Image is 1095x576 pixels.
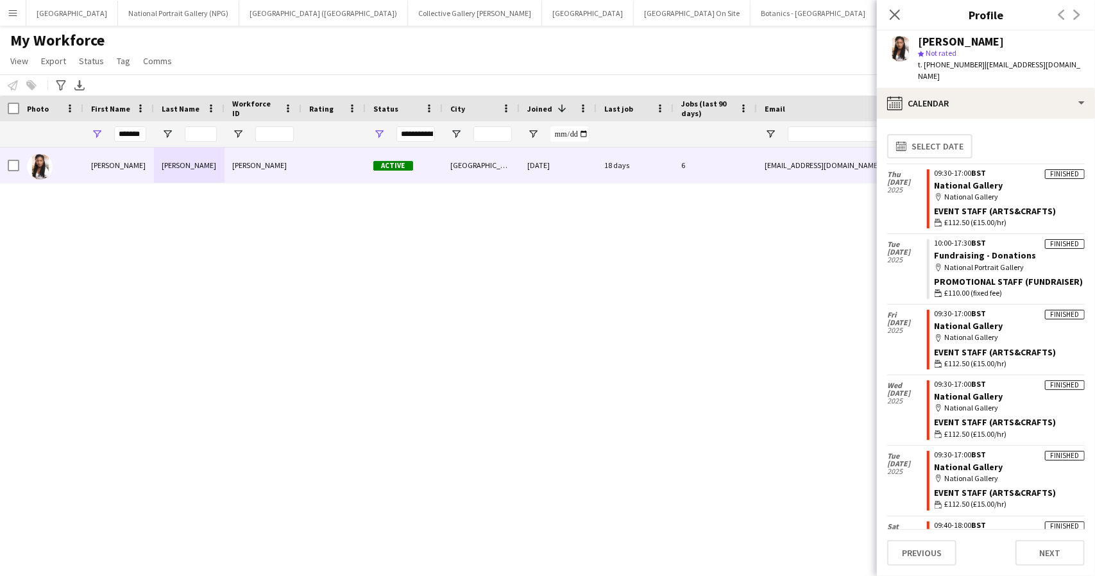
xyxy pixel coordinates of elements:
button: [GEOGRAPHIC_DATA] On Site [634,1,751,26]
input: Email Filter Input [788,126,1006,142]
span: | [EMAIL_ADDRESS][DOMAIN_NAME] [918,60,1080,81]
div: Finished [1045,521,1085,531]
button: Collective Gallery [PERSON_NAME] [408,1,542,26]
button: Open Filter Menu [91,128,103,140]
input: Last Name Filter Input [185,126,217,142]
span: BST [972,238,987,248]
div: Finished [1045,169,1085,179]
div: 6 [674,148,757,183]
div: Event Staff (Arts&Crafts) [935,205,1085,217]
span: t. [PHONE_NUMBER] [918,60,985,69]
span: 2025 [887,397,927,405]
span: [DATE] [887,178,927,186]
button: Next [1015,540,1085,566]
button: Open Filter Menu [450,128,462,140]
div: [PERSON_NAME] [918,36,1004,47]
div: Event Staff (Arts&Crafts) [935,416,1085,428]
div: [DATE] [520,148,597,183]
div: 18 days [597,148,674,183]
span: Last job [604,104,633,114]
div: National Gallery [935,191,1085,203]
a: Export [36,53,71,69]
input: Joined Filter Input [550,126,589,142]
div: [EMAIL_ADDRESS][DOMAIN_NAME] [757,148,1014,183]
span: Active [373,161,413,171]
app-action-btn: Export XLSX [72,78,87,93]
span: Tue [887,241,927,248]
span: Email [765,104,785,114]
div: 10:00-17:30 [935,239,1085,247]
span: Rating [309,104,334,114]
div: Finished [1045,451,1085,461]
div: [GEOGRAPHIC_DATA] [443,148,520,183]
span: First Name [91,104,130,114]
span: £112.50 (£15.00/hr) [945,428,1007,440]
input: Workforce ID Filter Input [255,126,294,142]
button: National Portrait Gallery (NPG) [118,1,239,26]
span: Not rated [926,48,956,58]
span: My Workforce [10,31,105,50]
span: BST [972,309,987,318]
div: 09:30-17:00 [935,169,1085,177]
span: Joined [527,104,552,114]
div: Promotional Staff (Fundraiser) [935,276,1085,287]
button: [GEOGRAPHIC_DATA] ([GEOGRAPHIC_DATA]) [239,1,408,26]
div: Finished [1045,380,1085,390]
span: [DATE] [887,319,927,326]
div: 09:30-17:00 [935,451,1085,459]
span: [DATE] [887,248,927,256]
span: Tag [117,55,130,67]
button: Open Filter Menu [527,128,539,140]
a: View [5,53,33,69]
button: Select date [887,134,972,158]
span: 2025 [887,468,927,475]
a: Tag [112,53,135,69]
span: Tue [887,452,927,460]
h3: Profile [877,6,1095,23]
div: National Portrait Gallery [935,262,1085,273]
div: National Gallery [935,473,1085,484]
input: City Filter Input [473,126,512,142]
span: 2025 [887,186,927,194]
button: Open Filter Menu [373,128,385,140]
button: Botanics - [GEOGRAPHIC_DATA] [751,1,876,26]
span: Thu [887,171,927,178]
span: [DATE] [887,460,927,468]
span: BST [972,379,987,389]
div: Calendar [877,88,1095,119]
span: [DATE] [887,389,927,397]
span: £112.50 (£15.00/hr) [945,498,1007,510]
a: National Gallery [935,180,1003,191]
div: 09:40-18:00 [935,521,1085,529]
button: Open Filter Menu [765,128,776,140]
span: Last Name [162,104,199,114]
a: Comms [138,53,177,69]
span: Export [41,55,66,67]
div: Event Staff (Arts&Crafts) [935,487,1085,498]
a: National Gallery [935,320,1003,332]
app-action-btn: Advanced filters [53,78,69,93]
span: Comms [143,55,172,67]
button: Previous [887,540,956,566]
span: BST [972,520,987,530]
span: BST [972,450,987,459]
span: Photo [27,104,49,114]
span: Jobs (last 90 days) [681,99,734,118]
div: [PERSON_NAME] [225,148,301,183]
div: Finished [1045,239,1085,249]
span: £110.00 (fixed fee) [945,287,1003,299]
span: Workforce ID [232,99,278,118]
button: Open Filter Menu [232,128,244,140]
div: [PERSON_NAME] [83,148,154,183]
div: National Gallery [935,402,1085,414]
span: City [450,104,465,114]
span: £112.50 (£15.00/hr) [945,217,1007,228]
button: [GEOGRAPHIC_DATA] (HES) [876,1,987,26]
a: Fundraising - Donations [935,250,1037,261]
div: National Gallery [935,332,1085,343]
div: [PERSON_NAME] [154,148,225,183]
span: Status [373,104,398,114]
button: [GEOGRAPHIC_DATA] [26,1,118,26]
span: Wed [887,382,927,389]
span: 2025 [887,326,927,334]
